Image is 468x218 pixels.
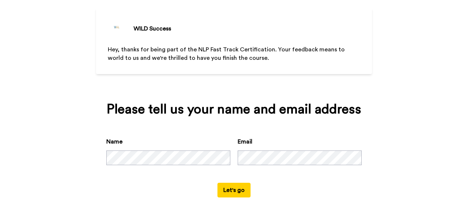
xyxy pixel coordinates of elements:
[134,24,171,33] div: WILD Success
[217,183,251,197] button: Let's go
[238,137,252,146] label: Email
[106,137,123,146] label: Name
[108,47,346,61] span: Hey, thanks for being part of the NLP Fast Track Certification. Your feedback means to world to u...
[106,102,362,117] div: Please tell us your name and email address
